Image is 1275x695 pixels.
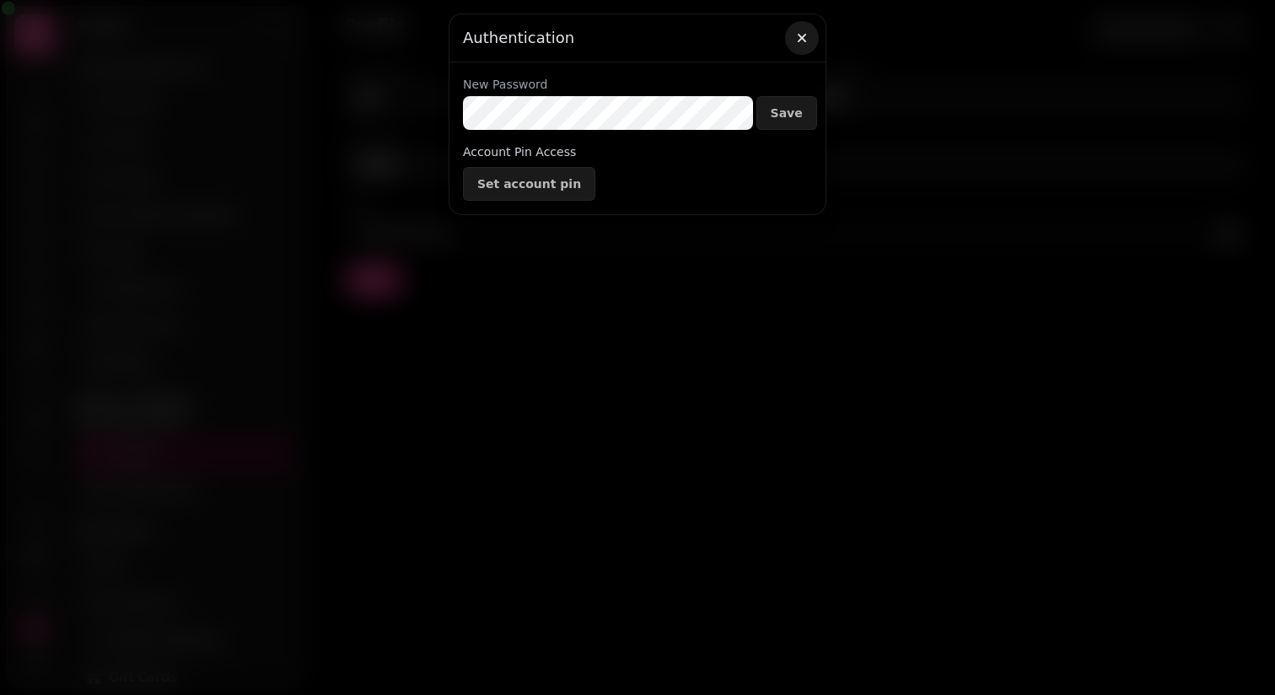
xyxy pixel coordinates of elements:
span: Set account pin [477,178,581,190]
span: Save [771,107,803,119]
button: Set account pin [463,167,595,201]
h3: Authentication [463,28,812,48]
button: Save [756,96,817,130]
label: New Password [463,76,753,93]
p: Account Pin Access [463,143,812,160]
